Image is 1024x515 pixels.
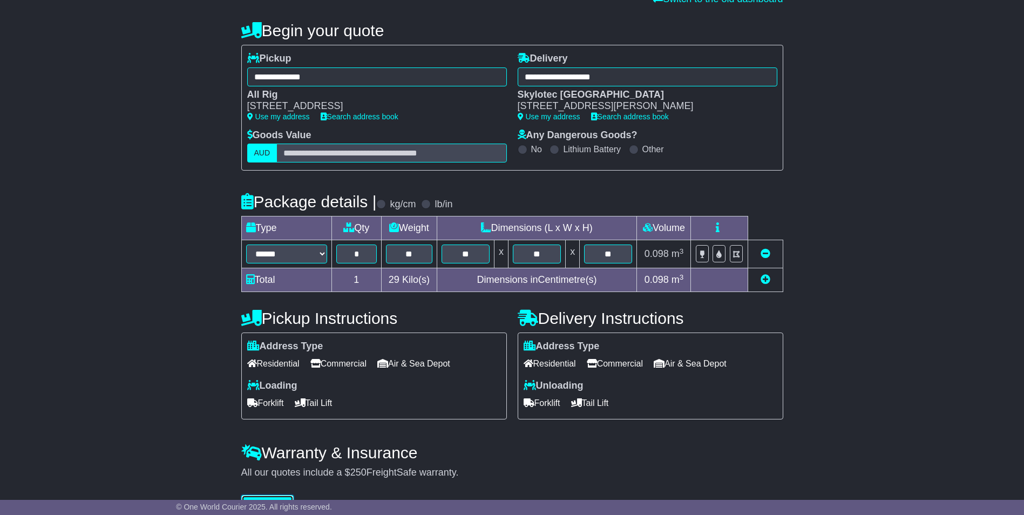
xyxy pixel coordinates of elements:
h4: Delivery Instructions [518,309,783,327]
label: Delivery [518,53,568,65]
h4: Pickup Instructions [241,309,507,327]
td: Kilo(s) [382,268,437,292]
label: AUD [247,144,277,162]
label: Address Type [524,341,600,353]
span: 0.098 [645,274,669,285]
td: Weight [382,216,437,240]
span: Residential [247,355,300,372]
td: Type [241,216,331,240]
td: Dimensions in Centimetre(s) [437,268,637,292]
button: Get Quotes [241,495,294,514]
span: Air & Sea Depot [654,355,727,372]
span: m [672,274,684,285]
label: lb/in [435,199,452,211]
a: Search address book [591,112,669,121]
label: Any Dangerous Goods? [518,130,638,141]
span: Residential [524,355,576,372]
label: Address Type [247,341,323,353]
a: Add new item [761,274,770,285]
div: All Rig [247,89,496,101]
a: Remove this item [761,248,770,259]
span: m [672,248,684,259]
td: Qty [331,216,382,240]
span: Forklift [524,395,560,411]
label: Pickup [247,53,291,65]
label: kg/cm [390,199,416,211]
span: 0.098 [645,248,669,259]
label: Unloading [524,380,584,392]
label: Lithium Battery [563,144,621,154]
span: 29 [389,274,399,285]
label: No [531,144,542,154]
div: All our quotes include a $ FreightSafe warranty. [241,467,783,479]
div: Skylotec [GEOGRAPHIC_DATA] [518,89,767,101]
span: Tail Lift [571,395,609,411]
td: x [566,240,580,268]
a: Search address book [321,112,398,121]
span: Tail Lift [295,395,333,411]
h4: Package details | [241,193,377,211]
div: [STREET_ADDRESS] [247,100,496,112]
span: Commercial [587,355,643,372]
span: Forklift [247,395,284,411]
td: x [494,240,508,268]
td: Total [241,268,331,292]
td: Dimensions (L x W x H) [437,216,637,240]
h4: Warranty & Insurance [241,444,783,462]
label: Goods Value [247,130,311,141]
h4: Begin your quote [241,22,783,39]
label: Loading [247,380,297,392]
sup: 3 [680,273,684,281]
div: [STREET_ADDRESS][PERSON_NAME] [518,100,767,112]
a: Use my address [518,112,580,121]
a: Use my address [247,112,310,121]
span: Commercial [310,355,367,372]
td: Volume [637,216,691,240]
span: © One World Courier 2025. All rights reserved. [176,503,332,511]
label: Other [642,144,664,154]
span: 250 [350,467,367,478]
sup: 3 [680,247,684,255]
td: 1 [331,268,382,292]
span: Air & Sea Depot [377,355,450,372]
